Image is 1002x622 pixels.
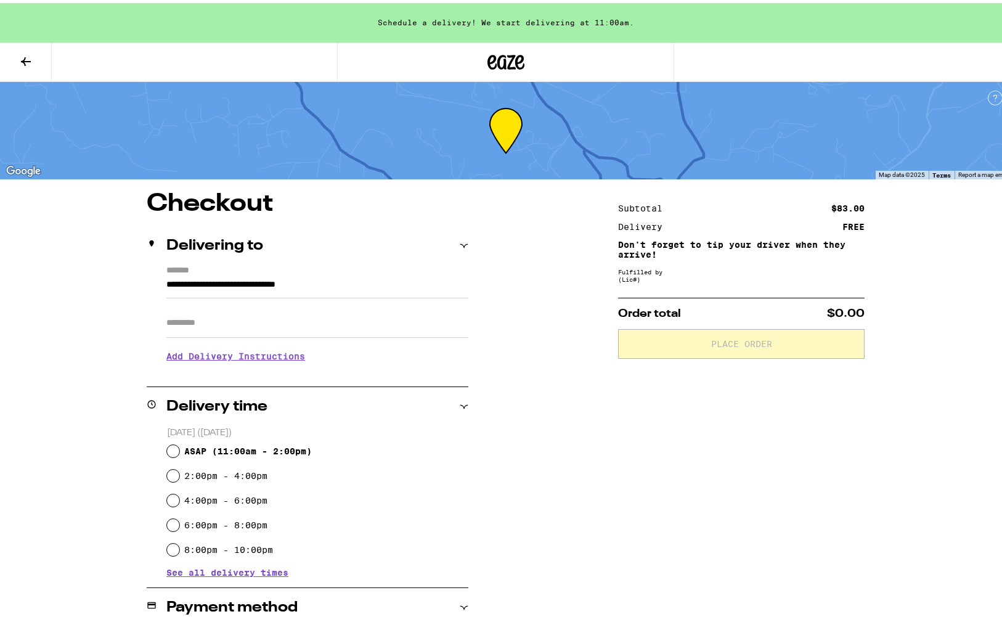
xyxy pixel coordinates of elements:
button: See all delivery times [166,565,288,574]
h2: Delivering to [166,235,263,250]
label: 4:00pm - 6:00pm [184,493,267,502]
div: Fulfilled by (Lic# ) [618,265,865,280]
button: Place Order [618,326,865,356]
p: [DATE] ([DATE]) [167,424,468,436]
label: 8:00pm - 10:00pm [184,542,273,552]
h3: Add Delivery Instructions [166,339,468,367]
span: ASAP ( 11:00am - 2:00pm ) [184,443,312,453]
span: Place Order [711,337,772,345]
div: Delivery [618,219,671,228]
a: Terms [932,168,951,176]
h1: Checkout [147,189,468,213]
a: Open this area in Google Maps (opens a new window) [3,160,44,176]
span: $0.00 [827,305,865,316]
h2: Delivery time [166,396,267,411]
label: 2:00pm - 4:00pm [184,468,267,478]
span: Order total [618,305,681,316]
p: We'll contact you at [PHONE_NUMBER] when we arrive [166,367,468,377]
span: Map data ©2025 [879,168,925,175]
div: Subtotal [618,201,671,210]
span: Hi. Need any help? [7,9,89,18]
img: Google [3,160,44,176]
div: $83.00 [831,201,865,210]
h2: Payment method [166,597,298,612]
div: FREE [842,219,865,228]
p: Don't forget to tip your driver when they arrive! [618,237,865,256]
label: 6:00pm - 8:00pm [184,517,267,527]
